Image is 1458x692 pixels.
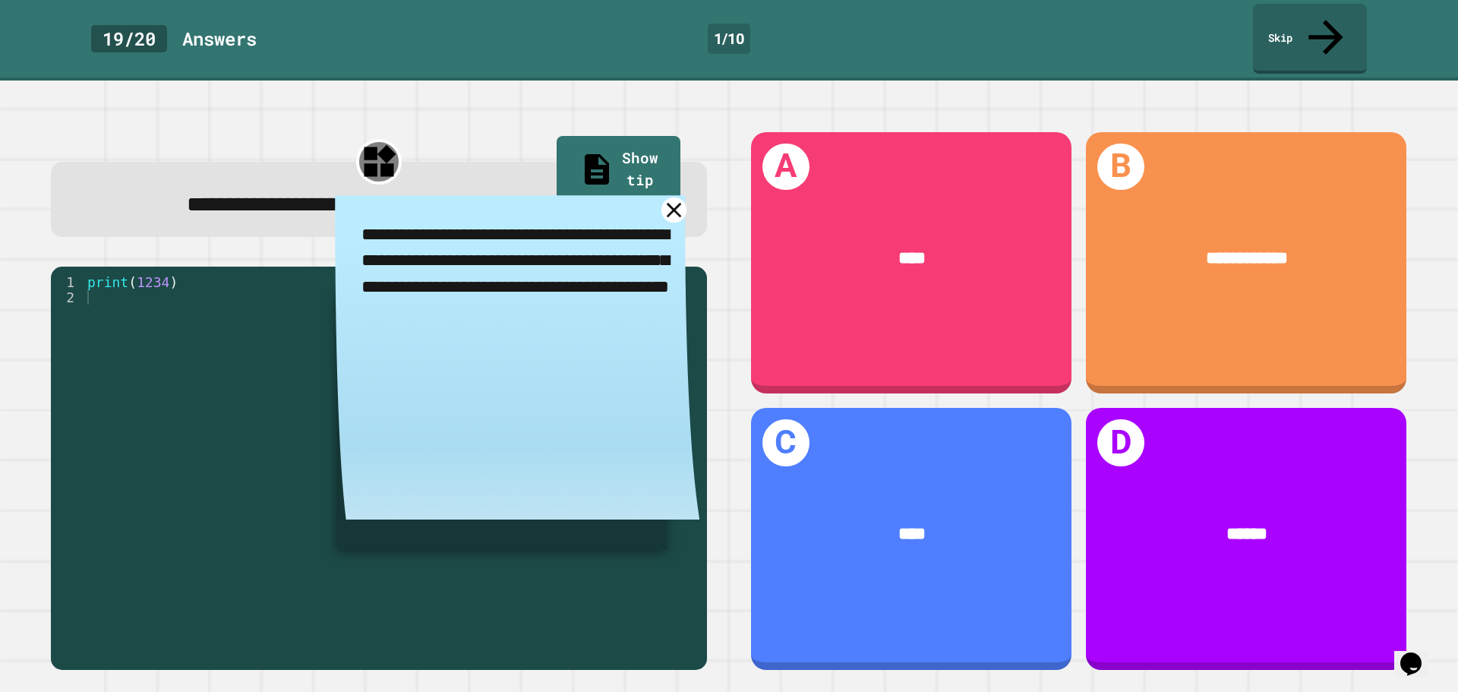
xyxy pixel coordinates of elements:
h1: B [1097,144,1144,190]
div: 19 / 20 [91,25,167,52]
h1: C [762,419,809,466]
iframe: chat widget [1394,631,1443,677]
div: Answer s [182,25,257,52]
div: 1 [51,274,84,289]
div: 2 [51,289,84,305]
h1: D [1097,419,1144,466]
a: Skip [1253,4,1367,74]
div: 1 / 10 [708,24,750,54]
a: Show tip [557,136,680,206]
h1: A [762,144,809,190]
